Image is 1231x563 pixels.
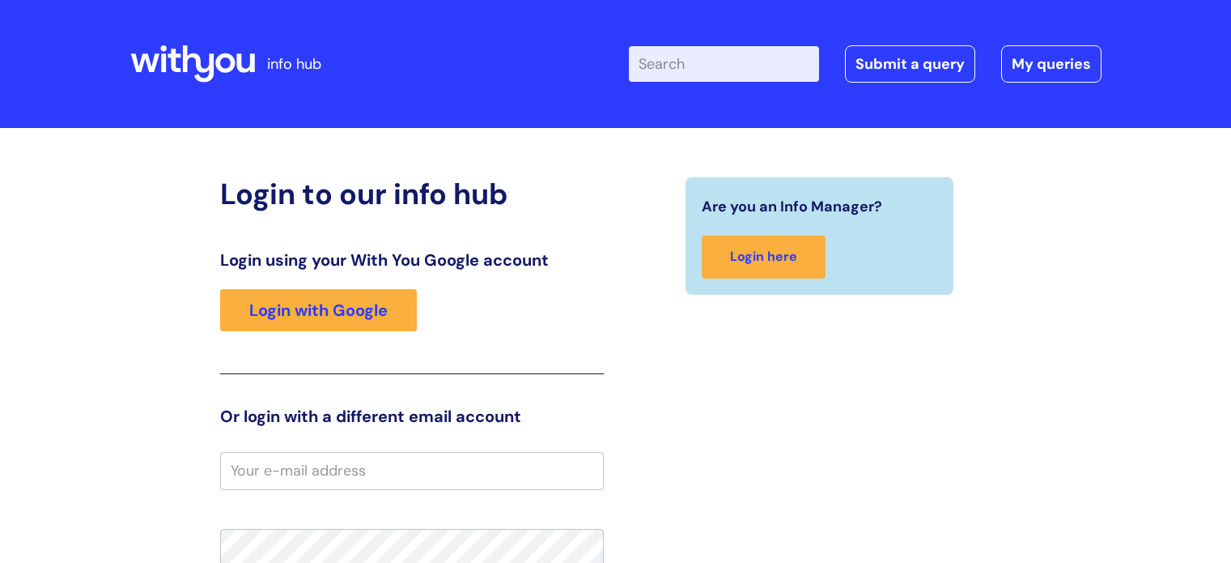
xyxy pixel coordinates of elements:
[845,45,975,83] a: Submit a query
[702,194,882,220] span: Are you an Info Manager?
[220,452,604,489] input: Your e-mail address
[629,46,819,82] input: Search
[220,289,417,331] a: Login with Google
[220,407,604,426] h3: Or login with a different email account
[1001,45,1102,83] a: My queries
[267,51,321,77] p: info hub
[220,177,604,211] h2: Login to our info hub
[220,250,604,270] h3: Login using your With You Google account
[702,236,826,279] a: Login here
